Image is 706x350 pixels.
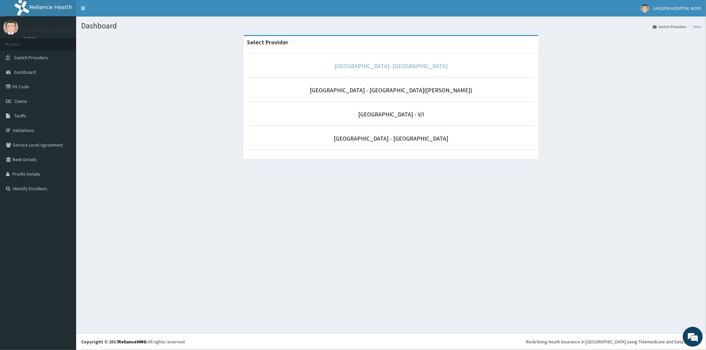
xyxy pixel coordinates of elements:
[687,24,701,29] li: Here
[81,339,148,345] strong: Copyright © 2017 .
[641,4,649,13] img: User Image
[14,69,36,75] span: Dashboard
[526,338,701,345] div: Redefining Heath Insurance in [GEOGRAPHIC_DATA] using Telemedicine and Data Science!
[23,27,87,33] p: LAGOON HOSPITAL IKOYI
[335,62,448,70] a: [GEOGRAPHIC_DATA]- [GEOGRAPHIC_DATA]
[653,5,701,11] span: LAGOON HOSPITAL IKOYI
[23,36,39,41] a: Online
[3,20,18,35] img: User Image
[118,339,147,345] a: RelianceHMO
[76,333,706,350] footer: All rights reserved.
[358,110,424,118] a: [GEOGRAPHIC_DATA] - V/I
[247,38,288,46] strong: Select Provider
[81,22,701,30] h1: Dashboard
[14,113,26,119] span: Tariffs
[334,135,448,142] a: [GEOGRAPHIC_DATA] - [GEOGRAPHIC_DATA]
[14,98,27,104] span: Claims
[14,55,48,61] span: Switch Providers
[653,24,686,29] a: Switch Providers
[310,86,472,94] a: [GEOGRAPHIC_DATA] - [GEOGRAPHIC_DATA]([PERSON_NAME])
